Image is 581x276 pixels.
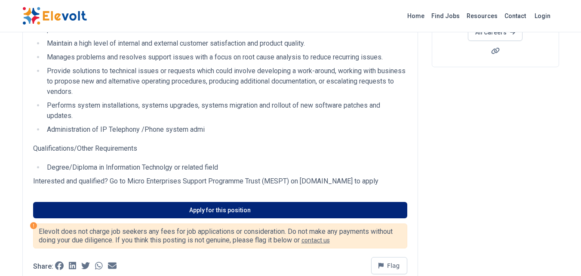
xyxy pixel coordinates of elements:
a: contact us [301,237,330,244]
a: Resources [463,9,501,23]
a: All Careers [468,24,523,41]
li: Manages problems and resolves support issues with a focus on root cause analysis to reduce recurr... [44,52,407,62]
p: Qualifications/Other Requirements [33,143,407,154]
p: Elevolt does not charge job seekers any fees for job applications or consideration. Do not make a... [39,227,402,245]
a: Apply for this position [33,202,407,218]
li: Provide solutions to technical issues or requests which could involve developing a work-around, w... [44,66,407,97]
img: Elevolt [22,7,87,25]
p: Interested and qualified? Go to Micro Enterprises Support Programme Trust (MESPT) on [DOMAIN_NAME... [33,176,407,186]
button: Flag [371,257,407,274]
a: Home [404,9,428,23]
a: Contact [501,9,529,23]
a: Find Jobs [428,9,463,23]
li: Performs system installations, systems upgrades, systems migration and rollout of new software pa... [44,100,407,121]
li: Degree/Diploma in Information Technolgy or related field [44,162,407,173]
a: Login [529,7,556,25]
iframe: Chat Widget [538,235,581,276]
li: Administration of IP Telephony /Phone system admi [44,124,407,135]
p: Share: [33,263,53,270]
li: Maintain a high level of internal and external customer satisfaction and product quality. [44,38,407,49]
